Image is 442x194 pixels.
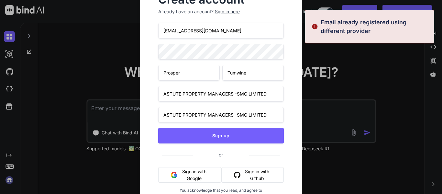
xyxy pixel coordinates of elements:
p: Email already registered using different provider [321,18,430,35]
button: Sign in with Github [221,167,284,183]
img: google [171,172,177,178]
input: First Name [158,65,220,81]
button: Sign in with Google [158,167,222,183]
input: Company website [158,107,284,123]
input: Last Name [222,65,284,81]
input: Email [158,23,284,39]
div: Sign in here [215,8,240,15]
span: or [193,147,249,163]
input: Your company name [158,86,284,102]
img: alert [312,18,318,35]
button: Sign up [158,128,284,143]
p: Already have an account? [158,8,284,15]
img: github [234,172,240,178]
